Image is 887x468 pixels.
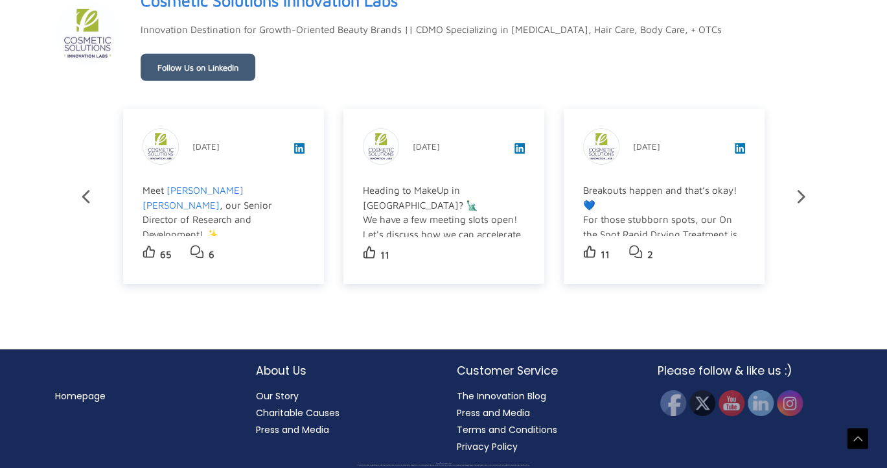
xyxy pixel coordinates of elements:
div: Copyright © 2025 [23,463,864,464]
nav: About Us [256,388,431,438]
p: [DATE] [413,139,440,154]
p: Innovation Destination for Growth-Oriented Beauty Brands || CDMO Specializing in [MEDICAL_DATA], ... [141,21,722,39]
img: sk-post-userpic [143,129,178,164]
img: sk-post-userpic [363,129,398,164]
img: sk-post-userpic [584,129,619,164]
p: 11 [601,246,610,264]
a: View post on LinkedIn [514,145,525,156]
p: [DATE] [192,139,220,154]
a: Charitable Causes [256,406,340,419]
a: Press and Media [457,406,530,419]
img: Twitter [689,390,715,416]
a: Terms and Conditions [457,423,557,436]
a: Follow Us on LinkedIn [141,54,255,81]
a: Homepage [55,390,106,403]
nav: Customer Service [457,388,632,455]
div: Heading to MakeUp in [GEOGRAPHIC_DATA]? 🗽 We have a few meeting slots open! Let's discuss how we ... [363,183,523,358]
h2: About Us [256,362,431,379]
a: View post on LinkedIn [735,145,745,156]
a: The Innovation Blog [457,390,546,403]
a: [PERSON_NAME] [PERSON_NAME] [143,185,244,211]
p: 65 [160,246,171,264]
img: Facebook [660,390,686,416]
a: Privacy Policy [457,440,518,453]
a: Press and Media [256,423,329,436]
a: View post on LinkedIn [294,145,305,156]
h2: Customer Service [457,362,632,379]
a: Our Story [256,390,299,403]
p: 2 [647,246,653,264]
h2: Please follow & like us :) [658,362,833,379]
p: 11 [380,246,389,264]
p: [DATE] [633,139,660,154]
div: All material on this Website, including design, text, images, logos and sounds, are owned by Cosm... [23,465,864,466]
img: sk-header-picture [55,1,120,66]
div: Breakouts happen and that’s okay! 💙 For those stubborn spots, our On the Spot Rapid Drying Treatm... [583,183,743,446]
p: 6 [209,246,214,264]
nav: Menu [55,388,230,404]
